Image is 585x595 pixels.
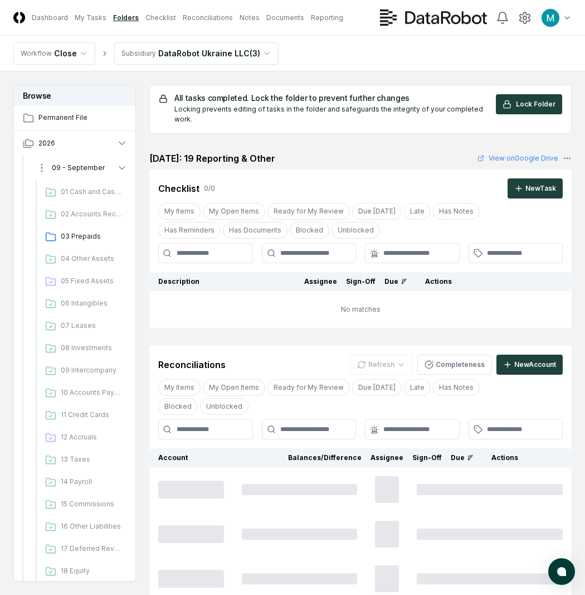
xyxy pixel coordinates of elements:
button: 2026 [14,131,136,156]
a: Documents [266,13,304,23]
img: ACg8ocIk6UVBSJ1Mh_wKybhGNOx8YD4zQOa2rDZHjRd5UfivBFfoWA=s96-c [542,9,559,27]
button: My Open Items [203,203,265,220]
span: 14 Payroll [61,477,123,487]
a: 01 Cash and Cash Equivilants [41,182,128,202]
button: atlas-launcher [548,558,575,585]
th: Sign-Off [408,448,446,467]
button: Has Documents [223,222,287,239]
span: 04 Other Assets [61,254,123,264]
th: Assignee [300,272,342,291]
a: 11 Credit Cards [41,405,128,425]
img: Logo [13,12,25,23]
span: 2026 [38,138,55,148]
div: Locking prevents editing of tasks in the folder and safeguards the integrity of your completed work. [174,104,496,124]
span: Permanent File [38,113,128,123]
a: 04 Other Assets [41,249,128,269]
div: Checklist [158,182,199,195]
button: Unblocked [331,222,380,239]
a: Checklist [145,13,176,23]
a: View onGoogle Drive [477,153,558,163]
button: Due Today [352,203,402,220]
span: 05 Fixed Assets [61,276,123,286]
span: 07 Leases [61,321,123,331]
a: 02 Accounts Receivable [41,205,128,225]
button: Due Today [352,379,402,396]
div: New Account [514,360,556,370]
div: Account [158,453,228,463]
a: 16 Other Liabilities [41,517,128,537]
a: 09 Intercompany [41,361,128,381]
a: 17 Deferred Revenue [41,539,128,559]
img: DataRobot logo [380,9,487,26]
a: 08 Investments [41,338,128,359]
nav: breadcrumb [13,42,279,65]
button: Blocked [158,398,198,415]
div: Reconciliations [158,358,226,371]
button: Has Notes [433,203,480,220]
button: NewAccount [496,355,563,375]
span: 09 Intercompany [61,365,123,375]
div: Actions [482,453,563,463]
button: Lock Folder [496,94,562,114]
span: 17 Deferred Revenue [61,544,123,554]
a: Reporting [311,13,343,23]
h2: [DATE]: 19 Reporting & Other [149,152,275,165]
a: 07 Leases [41,316,128,336]
a: Notes [240,13,260,23]
button: Completeness [417,355,492,375]
th: Description [149,272,300,291]
button: Blocked [290,222,329,239]
div: Due [384,277,407,287]
button: Late [404,379,431,396]
button: NewTask [508,178,563,199]
span: 11 Credit Cards [61,410,123,420]
button: Has Notes [433,379,480,396]
button: Unblocked [200,398,248,415]
a: 13 Taxes [41,450,128,470]
button: Has Reminders [158,222,221,239]
div: Due [451,453,474,463]
span: 09 - September [52,163,105,173]
div: Actions [416,277,563,287]
h3: Browse [14,85,135,106]
span: 15 Commissions [61,499,123,509]
button: My Open Items [203,379,265,396]
button: Ready for My Review [267,379,350,396]
a: Folders [113,13,139,23]
span: 06 Intangibles [61,298,123,308]
div: 0 / 0 [204,183,215,194]
button: My Items [158,203,201,220]
a: 03 Prepaids [41,227,128,247]
div: Workflow [21,49,52,59]
div: Subsidiary [121,49,156,59]
div: New Task [525,183,556,194]
th: Sign-Off [342,272,380,291]
button: Late [404,203,431,220]
th: Assignee [366,448,408,467]
span: 10 Accounts Payable [61,388,123,398]
span: Lock Folder [516,99,555,109]
a: 05 Fixed Assets [41,272,128,292]
span: 18 Equity [61,566,123,576]
button: My Items [158,379,201,396]
span: 02 Accounts Receivable [61,209,123,219]
td: No matches [149,291,572,328]
span: 03 Prepaids [61,231,123,241]
span: 01 Cash and Cash Equivilants [61,187,123,197]
a: 15 Commissions [41,495,128,515]
th: Balances/Difference [233,448,366,467]
button: Ready for My Review [267,203,350,220]
a: Permanent File [14,106,136,130]
a: My Tasks [75,13,106,23]
span: 08 Investments [61,343,123,353]
a: 06 Intangibles [41,294,128,314]
a: 14 Payroll [41,472,128,492]
a: Reconciliations [183,13,233,23]
span: 16 Other Liabilities [61,521,123,531]
span: 13 Taxes [61,454,123,465]
a: 18 Equity [41,562,128,582]
button: 09 - September [27,156,136,180]
a: 12 Accruals [41,428,128,448]
a: 10 Accounts Payable [41,383,128,403]
span: 12 Accruals [61,432,123,442]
